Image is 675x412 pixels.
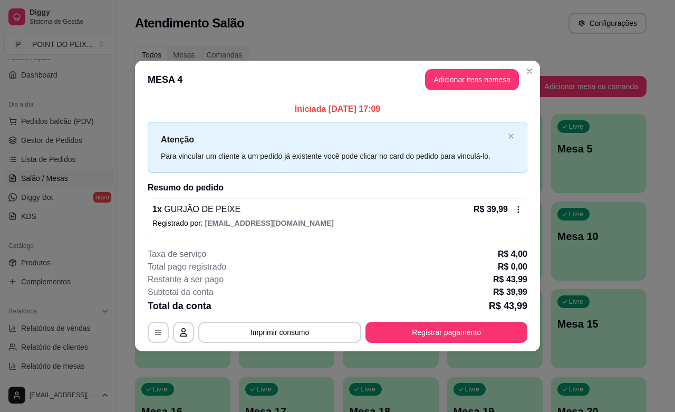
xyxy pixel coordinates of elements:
[148,273,224,286] p: Restante à ser pago
[425,69,519,90] button: Adicionar itens namesa
[135,61,540,99] header: MESA 4
[493,273,527,286] p: R$ 43,99
[148,286,214,299] p: Subtotal da conta
[161,150,504,162] div: Para vincular um cliente a um pedido já existente você pode clicar no card do pedido para vinculá...
[498,261,527,273] p: R$ 0,00
[162,205,240,214] span: GURJÃO DE PEIXE
[521,63,538,80] button: Close
[161,133,504,146] p: Atenção
[148,299,211,313] p: Total da conta
[365,322,527,343] button: Registrar pagamento
[148,181,527,194] h2: Resumo do pedido
[205,219,334,227] span: [EMAIL_ADDRESS][DOMAIN_NAME]
[148,103,527,116] p: Iniciada [DATE] 17:09
[489,299,527,313] p: R$ 43,99
[148,248,206,261] p: Taxa de serviço
[198,322,361,343] button: Imprimir consumo
[474,203,508,216] p: R$ 39,99
[508,133,514,139] span: close
[498,248,527,261] p: R$ 4,00
[508,133,514,140] button: close
[152,218,523,228] p: Registrado por:
[148,261,226,273] p: Total pago registrado
[152,203,240,216] p: 1 x
[493,286,527,299] p: R$ 39,99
